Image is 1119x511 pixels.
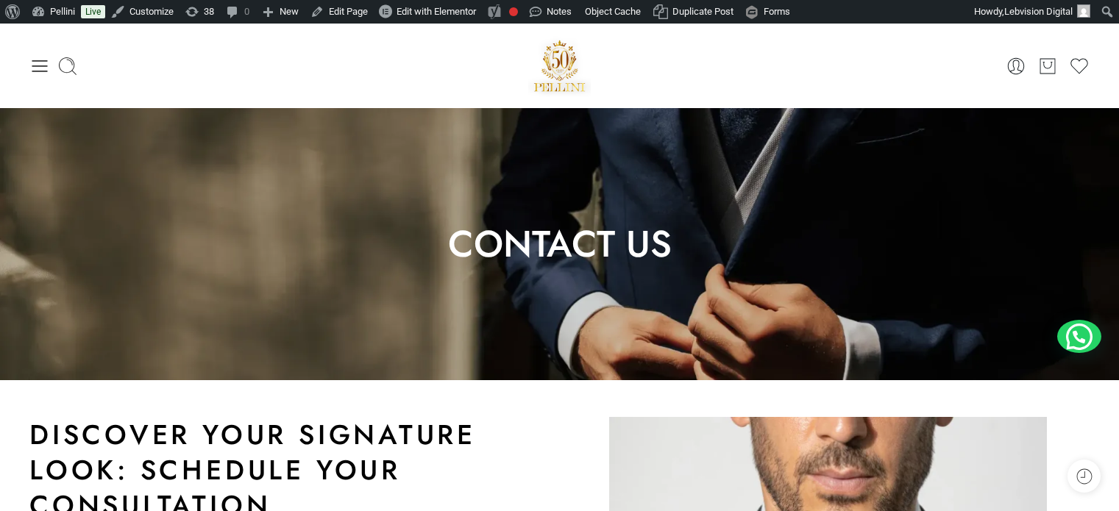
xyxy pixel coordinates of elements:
[509,7,518,16] div: Focus keyphrase not set
[1037,56,1058,76] a: Cart
[81,5,105,18] a: Live
[397,6,476,17] span: Edit with Elementor
[1004,6,1073,17] span: Lebvision Digital
[528,35,592,97] a: Pellini -
[1069,56,1090,76] a: Wishlist
[528,35,592,97] img: Pellini
[1006,56,1026,76] a: My Account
